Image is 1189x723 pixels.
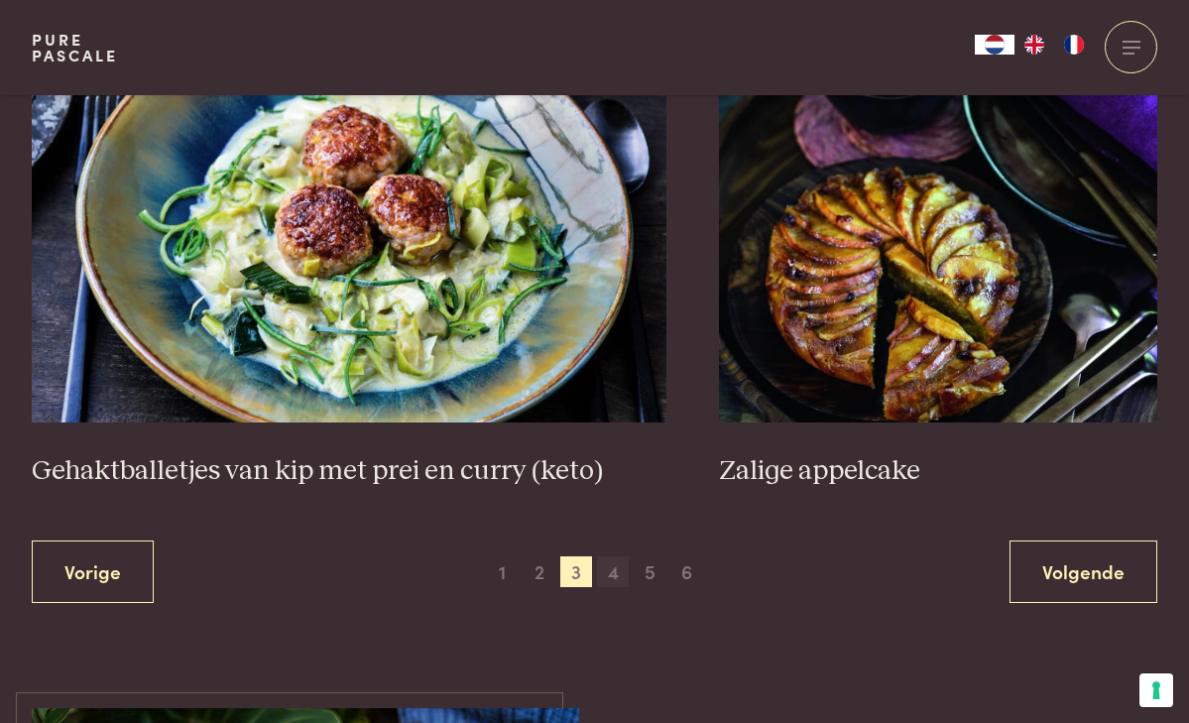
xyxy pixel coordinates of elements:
[1054,35,1094,55] a: FR
[560,556,592,588] span: 3
[1014,35,1054,55] a: EN
[671,556,703,588] span: 6
[719,454,1157,489] h3: Zalige appelcake
[32,32,118,63] a: PurePascale
[719,26,1157,488] a: Zalige appelcake Zalige appelcake
[32,454,666,489] h3: Gehaktballetjes van kip met prei en curry (keto)
[597,556,629,588] span: 4
[32,26,666,422] img: Gehaktballetjes van kip met prei en curry (keto)
[975,35,1014,55] div: Language
[975,35,1014,55] a: NL
[524,556,555,588] span: 2
[32,541,154,603] a: Vorige
[1014,35,1094,55] ul: Language list
[719,26,1157,422] img: Zalige appelcake
[32,26,666,488] a: Gehaktballetjes van kip met prei en curry (keto) Gehaktballetjes van kip met prei en curry (keto)
[487,556,519,588] span: 1
[634,556,665,588] span: 5
[1139,673,1173,707] button: Uw voorkeuren voor toestemming voor trackingtechnologieën
[975,35,1094,55] aside: Language selected: Nederlands
[1010,541,1157,603] a: Volgende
